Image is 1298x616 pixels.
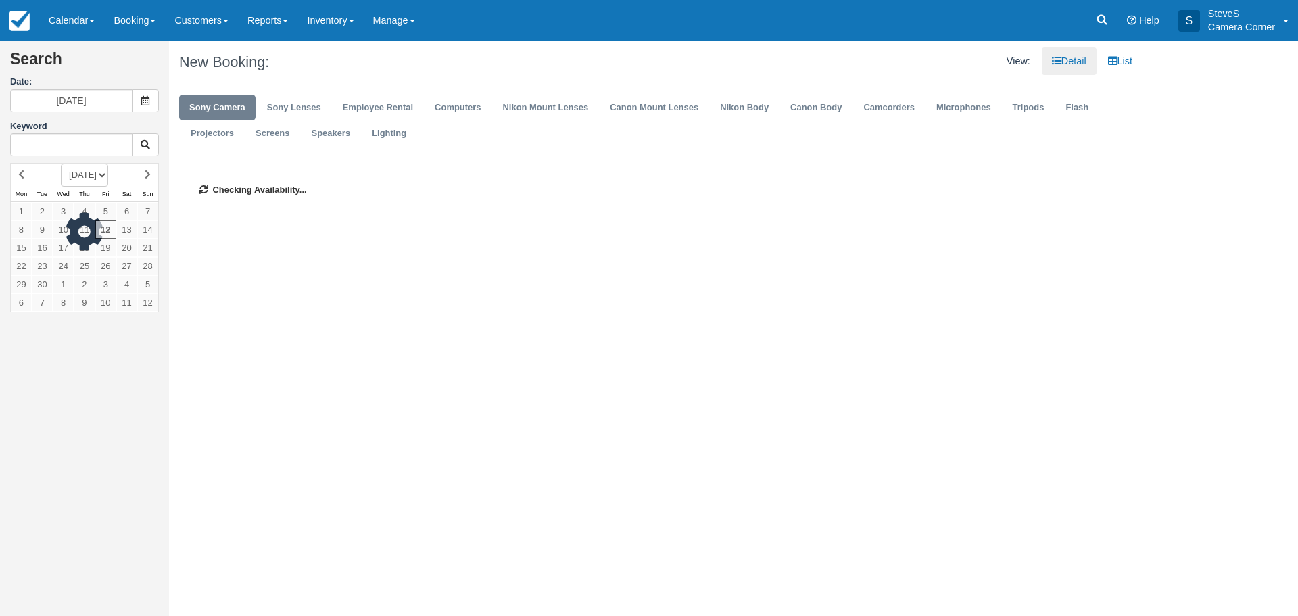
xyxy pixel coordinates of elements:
a: 12 [95,220,116,239]
a: Flash [1055,95,1099,121]
label: Keyword [10,121,47,131]
p: Camera Corner [1208,20,1275,34]
a: List [1098,47,1143,75]
a: Sony Lenses [257,95,331,121]
div: S [1178,10,1200,32]
button: Keyword Search [132,133,159,156]
img: checkfront-main-nav-mini-logo.png [9,11,30,31]
label: Date: [10,76,159,89]
a: Canon Mount Lenses [600,95,708,121]
a: Speakers [302,120,361,147]
a: Sony Camera [179,95,256,121]
a: Screens [245,120,299,147]
a: Tripods [1003,95,1055,121]
h1: New Booking: [179,54,646,70]
a: Detail [1042,47,1097,75]
a: Nikon Mount Lenses [492,95,598,121]
a: Microphones [926,95,1001,121]
a: Lighting [362,120,416,147]
h2: Search [10,51,159,76]
a: Canon Body [780,95,852,121]
span: Help [1139,15,1159,26]
a: Computers [425,95,491,121]
i: Help [1127,16,1136,25]
a: Camcorders [853,95,925,121]
a: Projectors [181,120,244,147]
p: SteveS [1208,7,1275,20]
a: Employee Rental [333,95,423,121]
li: View: [996,47,1040,75]
div: Checking Availability... [179,164,1132,217]
a: Nikon Body [710,95,779,121]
